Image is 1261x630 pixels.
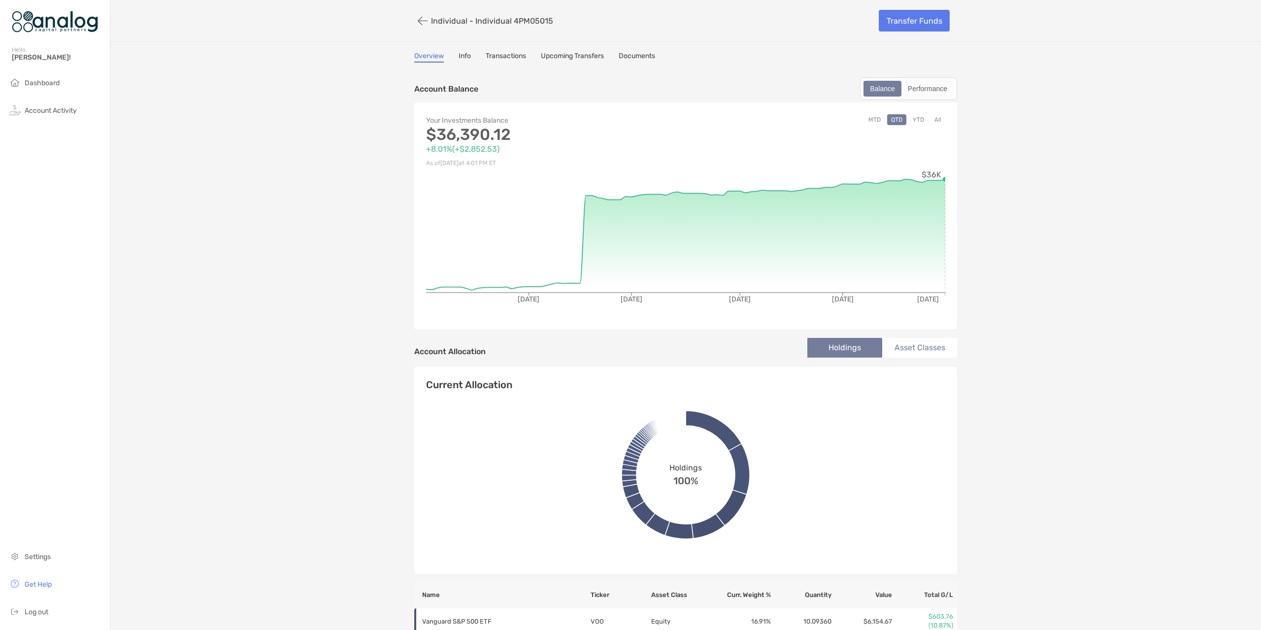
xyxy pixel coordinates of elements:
th: Ticker [590,582,651,608]
th: Curr. Weight % [711,582,772,608]
div: Balance [864,82,900,96]
a: Upcoming Transfers [541,52,604,63]
tspan: [DATE] [621,295,642,303]
th: Value [832,582,893,608]
th: Total G/L [893,582,957,608]
tspan: [DATE] [917,295,939,303]
a: Info [459,52,471,63]
span: 100% [673,472,698,487]
p: As of [DATE] at 4:01 PM ET [426,157,686,169]
a: Transfer Funds [879,10,950,32]
button: QTD [887,114,906,125]
tspan: [DATE] [518,295,539,303]
img: activity icon [9,104,21,116]
button: All [930,114,945,125]
div: Performance [902,82,953,96]
img: logout icon [9,605,21,617]
p: Your Investments Balance [426,114,686,127]
div: segmented control [860,77,957,100]
th: Quantity [771,582,832,608]
tspan: $36K [922,170,941,179]
tspan: [DATE] [832,295,854,303]
span: Holdings [669,463,702,472]
span: [PERSON_NAME]! [12,53,104,62]
p: +8.01% ( +$2,852.53 ) [426,143,686,155]
p: $36,390.12 [426,129,686,141]
th: Asset Class [651,582,711,608]
p: Vanguard S&P 500 ETF [422,615,560,628]
span: Account Activity [25,106,77,115]
li: Holdings [807,338,882,358]
tspan: [DATE] [729,295,751,303]
li: Asset Classes [882,338,957,358]
h4: Current Allocation [426,379,512,391]
img: settings icon [9,550,21,562]
span: Dashboard [25,79,60,87]
th: Name [414,582,590,608]
span: Settings [25,553,51,561]
button: MTD [864,114,885,125]
a: Documents [619,52,655,63]
a: Transactions [486,52,526,63]
h4: Account Allocation [414,347,486,356]
p: (10.87%) [893,621,953,630]
button: YTD [909,114,928,125]
img: household icon [9,76,21,88]
p: Individual - Individual 4PM05015 [431,16,553,26]
span: Log out [25,608,48,616]
p: $603.76 [893,612,953,621]
a: Overview [414,52,444,63]
img: get-help icon [9,578,21,590]
img: Zoe Logo [12,4,98,39]
span: Get Help [25,580,52,589]
p: Account Balance [414,83,478,95]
